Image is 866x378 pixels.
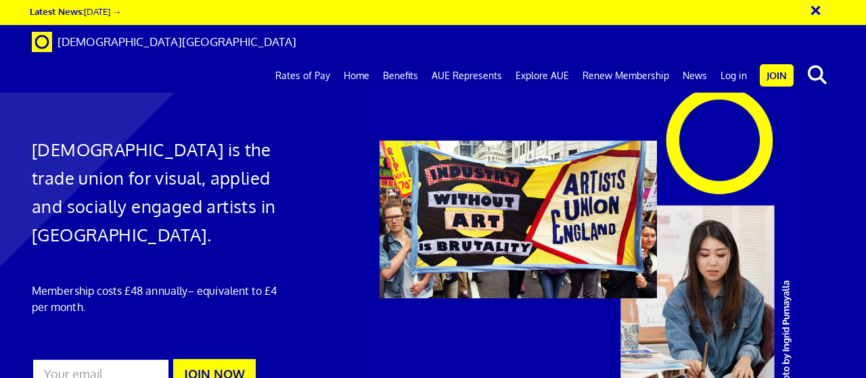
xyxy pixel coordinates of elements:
a: Latest News:[DATE] → [30,5,121,17]
strong: Latest News: [30,5,84,17]
a: Renew Membership [576,59,676,93]
a: Log in [714,59,754,93]
p: Membership costs £48 annually – equivalent to £4 per month. [32,283,286,315]
a: Rates of Pay [269,59,337,93]
h1: [DEMOGRAPHIC_DATA] is the trade union for visual, applied and socially engaged artists in [GEOGRA... [32,135,286,249]
a: Explore AUE [509,59,576,93]
span: [DEMOGRAPHIC_DATA][GEOGRAPHIC_DATA] [58,34,296,49]
a: Home [337,59,376,93]
a: Join [760,64,794,87]
a: Brand [DEMOGRAPHIC_DATA][GEOGRAPHIC_DATA] [22,25,306,59]
button: search [796,61,838,89]
a: AUE Represents [425,59,509,93]
a: News [676,59,714,93]
a: Benefits [376,59,425,93]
